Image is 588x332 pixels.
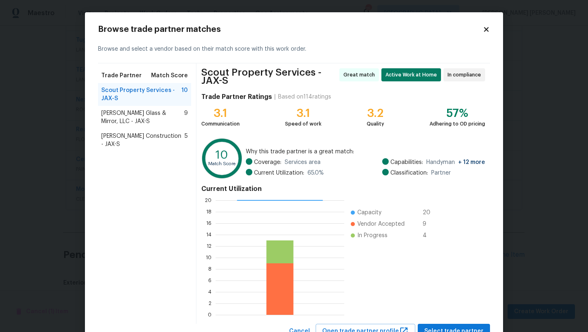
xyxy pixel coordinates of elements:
span: 65.0 % [307,169,324,177]
text: Match Score [208,162,236,166]
span: 9 [184,109,188,126]
text: 12 [207,244,212,249]
div: Based on 114 ratings [278,93,331,101]
span: Scout Property Services - JAX-S [201,68,337,85]
div: 3.2 [367,109,384,117]
span: 9 [423,220,436,228]
text: 10 [206,255,212,260]
div: 3.1 [285,109,321,117]
span: In Progress [357,231,388,240]
text: 20 [205,198,212,203]
text: 0 [208,312,212,317]
span: Handyman [426,158,485,166]
text: 16 [206,221,212,226]
span: Coverage: [254,158,281,166]
span: 20 [423,209,436,217]
text: 2 [209,301,212,306]
div: 3.1 [201,109,240,117]
div: | [272,93,278,101]
div: 57% [430,109,485,117]
text: 6 [208,278,212,283]
div: Browse and select a vendor based on their match score with this work order. [98,35,490,63]
h2: Browse trade partner matches [98,25,483,34]
span: Current Utilization: [254,169,304,177]
span: Vendor Accepted [357,220,405,228]
text: 18 [206,209,212,214]
span: [PERSON_NAME] Glass & Mirror, LLC - JAX-S [101,109,184,126]
text: 10 [216,149,228,161]
div: Adhering to OD pricing [430,120,485,128]
span: 5 [185,132,188,148]
span: Services area [285,158,321,166]
span: Great match [343,71,378,79]
span: [PERSON_NAME] Construction - JAX-S [101,132,185,148]
span: Match Score [151,72,188,80]
span: Partner [431,169,451,177]
text: 8 [208,267,212,271]
span: Capacity [357,209,381,217]
span: Scout Property Services - JAX-S [101,86,181,103]
h4: Current Utilization [201,185,485,193]
span: + 12 more [458,159,485,165]
span: Trade Partner [101,72,142,80]
text: 14 [206,232,212,237]
div: Communication [201,120,240,128]
span: Why this trade partner is a great match: [246,148,485,156]
span: Active Work at Home [385,71,440,79]
span: 10 [181,86,188,103]
div: Quality [367,120,384,128]
text: 4 [208,289,212,294]
div: Speed of work [285,120,321,128]
h4: Trade Partner Ratings [201,93,272,101]
span: Classification: [390,169,428,177]
span: Capabilities: [390,158,423,166]
span: In compliance [448,71,484,79]
span: 4 [423,231,436,240]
